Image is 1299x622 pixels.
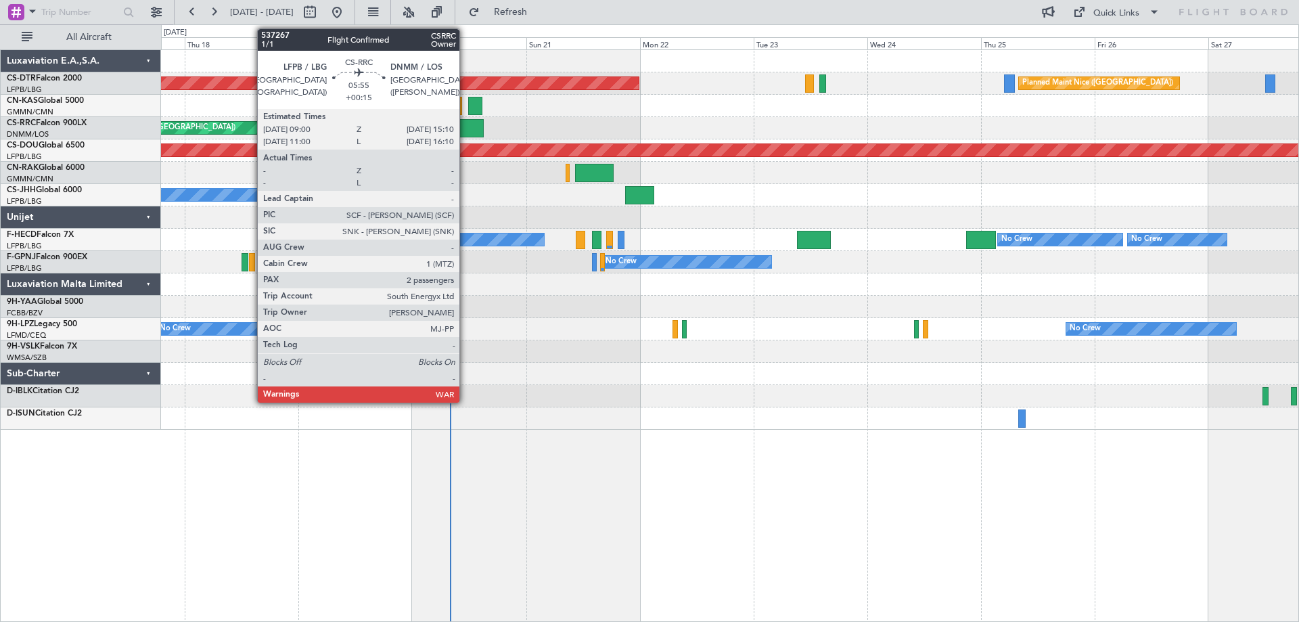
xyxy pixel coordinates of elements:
a: WMSA/SZB [7,353,47,363]
a: LFPB/LBG [7,263,42,273]
span: CS-DTR [7,74,36,83]
span: D-ISUN [7,409,35,418]
a: 9H-LPZLegacy 500 [7,320,77,328]
a: GMMN/CMN [7,107,53,117]
div: Wed 24 [867,37,981,49]
a: CS-RRCFalcon 900LX [7,119,87,127]
input: Trip Number [41,2,119,22]
a: LFMD/CEQ [7,330,46,340]
div: AOG Maint Paris ([GEOGRAPHIC_DATA]) [271,252,413,272]
a: CS-DOUGlobal 6500 [7,141,85,150]
div: Sun 21 [526,37,640,49]
a: DNMM/LOS [7,129,49,139]
div: No Crew [160,319,191,339]
span: All Aircraft [35,32,143,42]
a: GMMN/CMN [7,174,53,184]
span: [DATE] - [DATE] [230,6,294,18]
div: Quick Links [1093,7,1139,20]
button: Refresh [462,1,543,23]
span: 9H-LPZ [7,320,34,328]
div: No Crew [1001,229,1032,250]
a: D-IBLKCitation CJ2 [7,387,79,395]
div: Thu 25 [981,37,1095,49]
span: F-HECD [7,231,37,239]
a: LFPB/LBG [7,152,42,162]
span: 9H-VSLK [7,342,40,351]
button: All Aircraft [15,26,147,48]
a: CN-RAKGlobal 6000 [7,164,85,172]
div: Planned Maint Nice ([GEOGRAPHIC_DATA]) [1022,73,1173,93]
span: CS-JHH [7,186,36,194]
div: Planned Maint [GEOGRAPHIC_DATA] ([GEOGRAPHIC_DATA]) [340,229,553,250]
div: [DATE] [164,27,187,39]
a: 9H-VSLKFalcon 7X [7,342,77,351]
div: Fri 19 [298,37,412,49]
span: CN-RAK [7,164,39,172]
span: Refresh [482,7,539,17]
a: 9H-YAAGlobal 5000 [7,298,83,306]
a: LFPB/LBG [7,241,42,251]
a: D-ISUNCitation CJ2 [7,409,82,418]
a: F-GPNJFalcon 900EX [7,253,87,261]
a: FCBB/BZV [7,308,43,318]
span: CN-KAS [7,97,38,105]
a: LFPB/LBG [7,196,42,206]
div: No Crew [359,229,390,250]
a: F-HECDFalcon 7X [7,231,74,239]
span: D-IBLK [7,387,32,395]
a: CN-KASGlobal 5000 [7,97,84,105]
div: Sat 20 [412,37,526,49]
div: No Crew [606,252,637,272]
div: Fri 26 [1095,37,1208,49]
a: CS-JHHGlobal 6000 [7,186,82,194]
div: Tue 23 [754,37,867,49]
div: Thu 18 [185,37,298,49]
div: No Crew [1131,229,1162,250]
span: F-GPNJ [7,253,36,261]
button: Quick Links [1066,1,1166,23]
div: No Crew [1070,319,1101,339]
a: CS-DTRFalcon 2000 [7,74,82,83]
span: 9H-YAA [7,298,37,306]
a: LFPB/LBG [7,85,42,95]
span: CS-RRC [7,119,36,127]
span: CS-DOU [7,141,39,150]
div: Mon 22 [640,37,754,49]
